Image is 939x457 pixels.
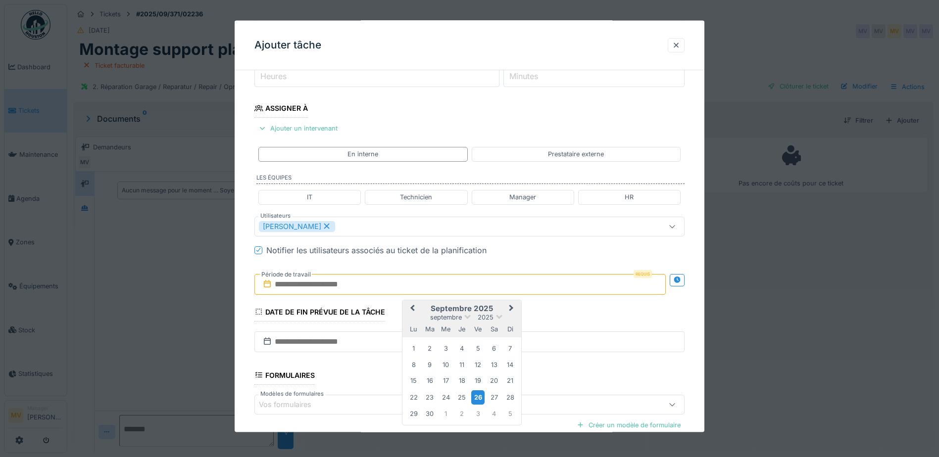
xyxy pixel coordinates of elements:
div: Date de fin prévue de la tâche [254,304,385,321]
div: Notifier les utilisateurs associés au ticket de la planification [266,244,487,256]
div: Choose samedi 27 septembre 2025 [488,390,501,404]
div: vendredi [471,322,485,336]
div: Prestataire externe [548,149,604,159]
div: Choose lundi 15 septembre 2025 [407,374,420,387]
div: Choose mercredi 17 septembre 2025 [439,374,452,387]
div: Choose dimanche 14 septembre 2025 [503,358,517,371]
div: Choose mercredi 24 septembre 2025 [439,390,452,404]
label: Les équipes [256,173,685,184]
div: lundi [407,322,420,336]
div: HR [625,192,634,202]
div: Choose jeudi 2 octobre 2025 [455,407,469,420]
div: Technicien [400,192,432,202]
div: Choose samedi 13 septembre 2025 [488,358,501,371]
div: Choose dimanche 7 septembre 2025 [503,342,517,355]
div: Choose vendredi 5 septembre 2025 [471,342,485,355]
h3: Ajouter tâche [254,39,321,51]
div: Choose vendredi 12 septembre 2025 [471,358,485,371]
div: Ajouter un intervenant [254,122,342,135]
div: Choose samedi 6 septembre 2025 [488,342,501,355]
div: Choose dimanche 21 septembre 2025 [503,374,517,387]
div: mercredi [439,322,452,336]
div: Créer un modèle de formulaire [573,418,685,431]
div: Choose lundi 1 septembre 2025 [407,342,420,355]
div: Choose lundi 29 septembre 2025 [407,407,420,420]
label: Minutes [507,70,540,82]
div: Choose vendredi 19 septembre 2025 [471,374,485,387]
div: Requis [634,270,652,277]
div: Choose mardi 23 septembre 2025 [423,390,437,404]
div: Choose mercredi 3 septembre 2025 [439,342,452,355]
div: Choose vendredi 3 octobre 2025 [471,407,485,420]
label: Heures [258,70,289,82]
div: En interne [347,149,378,159]
div: IT [307,192,312,202]
button: Previous Month [403,301,419,317]
div: Choose mercredi 1 octobre 2025 [439,407,452,420]
label: Période de travail [260,269,312,279]
div: Choose mardi 30 septembre 2025 [423,407,437,420]
div: Choose samedi 4 octobre 2025 [488,407,501,420]
div: Choose jeudi 11 septembre 2025 [455,358,469,371]
label: Modèles de formulaires [258,389,326,398]
div: Choose jeudi 18 septembre 2025 [455,374,469,387]
div: jeudi [455,322,469,336]
div: Choose dimanche 5 octobre 2025 [503,407,517,420]
div: Choose mardi 2 septembre 2025 [423,342,437,355]
div: [PERSON_NAME] [259,221,335,231]
h2: septembre 2025 [402,304,521,313]
div: Choose dimanche 28 septembre 2025 [503,390,517,404]
div: Choose vendredi 26 septembre 2025 [471,390,485,404]
label: Utilisateurs [258,211,293,220]
div: Assigner à [254,101,308,118]
div: Manager [509,192,536,202]
div: Choose jeudi 25 septembre 2025 [455,390,469,404]
div: samedi [488,322,501,336]
div: mardi [423,322,437,336]
div: Choose jeudi 4 septembre 2025 [455,342,469,355]
div: Formulaires [254,367,315,384]
div: Month septembre, 2025 [406,340,518,421]
div: Vos formulaires [259,399,325,410]
div: dimanche [503,322,517,336]
span: septembre [430,313,462,320]
div: Choose mercredi 10 septembre 2025 [439,358,452,371]
div: Choose lundi 8 septembre 2025 [407,358,420,371]
div: Choose lundi 22 septembre 2025 [407,390,420,404]
div: Choose mardi 16 septembre 2025 [423,374,437,387]
div: Choose mardi 9 septembre 2025 [423,358,437,371]
span: 2025 [478,313,494,320]
div: Choose samedi 20 septembre 2025 [488,374,501,387]
button: Next Month [504,301,520,317]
